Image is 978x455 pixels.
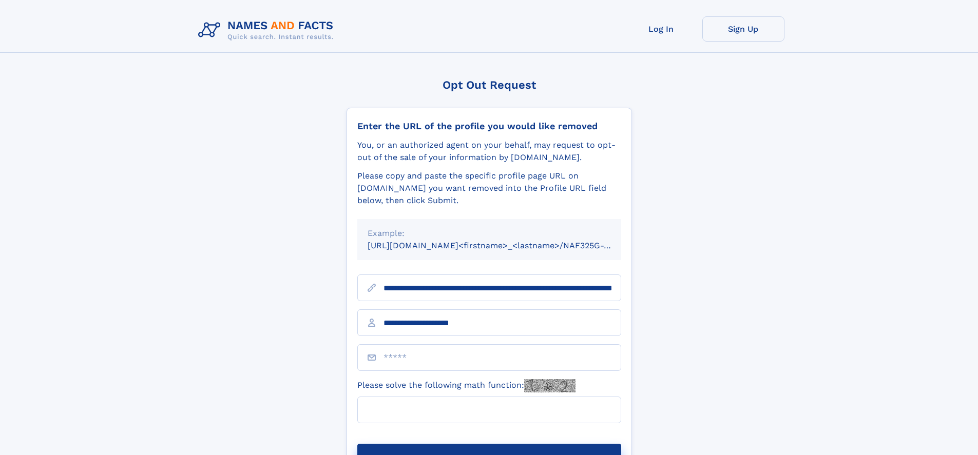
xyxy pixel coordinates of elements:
[357,139,621,164] div: You, or an authorized agent on your behalf, may request to opt-out of the sale of your informatio...
[347,78,632,91] div: Opt Out Request
[368,227,611,240] div: Example:
[702,16,784,42] a: Sign Up
[357,121,621,132] div: Enter the URL of the profile you would like removed
[357,379,576,392] label: Please solve the following math function:
[620,16,702,42] a: Log In
[357,170,621,207] div: Please copy and paste the specific profile page URL on [DOMAIN_NAME] you want removed into the Pr...
[194,16,342,44] img: Logo Names and Facts
[368,241,641,250] small: [URL][DOMAIN_NAME]<firstname>_<lastname>/NAF325G-xxxxxxxx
